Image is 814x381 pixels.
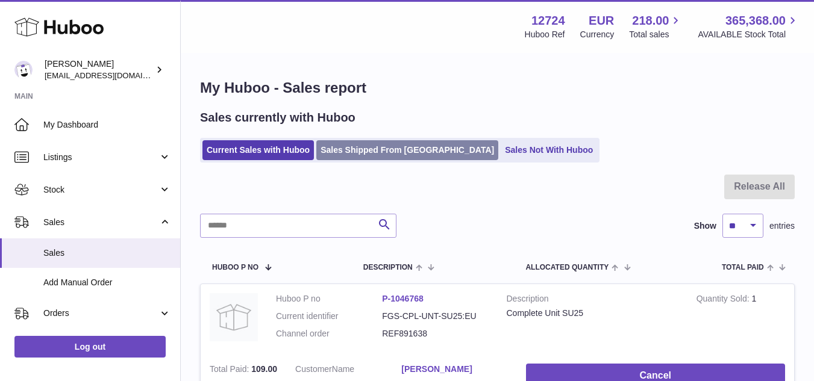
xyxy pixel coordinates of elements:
[43,152,158,163] span: Listings
[401,364,507,375] a: [PERSON_NAME]
[43,217,158,228] span: Sales
[769,220,795,232] span: entries
[507,293,678,308] strong: Description
[43,277,171,288] span: Add Manual Order
[580,29,615,40] div: Currency
[210,293,258,341] img: no-photo.jpg
[45,70,177,80] span: [EMAIL_ADDRESS][DOMAIN_NAME]
[629,29,683,40] span: Total sales
[276,328,382,339] dt: Channel order
[45,58,153,81] div: [PERSON_NAME]
[382,294,424,303] a: P-1046768
[632,13,669,29] span: 218.00
[200,78,795,98] h1: My Huboo - Sales report
[725,13,786,29] span: 365,368.00
[694,220,716,232] label: Show
[212,264,258,271] span: Huboo P no
[14,61,33,79] img: internalAdmin-12724@internal.huboo.com
[316,140,498,160] a: Sales Shipped From [GEOGRAPHIC_DATA]
[295,364,401,378] dt: Name
[202,140,314,160] a: Current Sales with Huboo
[501,140,597,160] a: Sales Not With Huboo
[382,311,488,322] dd: FGS-CPL-UNT-SU25:EU
[276,293,382,305] dt: Huboo P no
[276,311,382,322] dt: Current identifier
[531,13,565,29] strong: 12724
[43,247,171,259] span: Sales
[697,294,752,306] strong: Quantity Sold
[698,29,800,40] span: AVAILABLE Stock Total
[698,13,800,40] a: 365,368.00 AVAILABLE Stock Total
[295,364,332,374] span: Customer
[722,264,764,271] span: Total paid
[525,29,565,40] div: Huboo Ref
[43,308,158,319] span: Orders
[687,284,794,355] td: 1
[43,119,171,131] span: My Dashboard
[200,110,355,126] h2: Sales currently with Huboo
[629,13,683,40] a: 218.00 Total sales
[382,328,488,339] dd: REF891638
[43,184,158,196] span: Stock
[251,364,277,374] span: 109.00
[363,264,413,271] span: Description
[14,336,166,358] a: Log out
[589,13,614,29] strong: EUR
[210,364,251,377] strong: Total Paid
[507,308,678,319] div: Complete Unit SU25
[525,264,609,271] span: ALLOCATED Quantity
